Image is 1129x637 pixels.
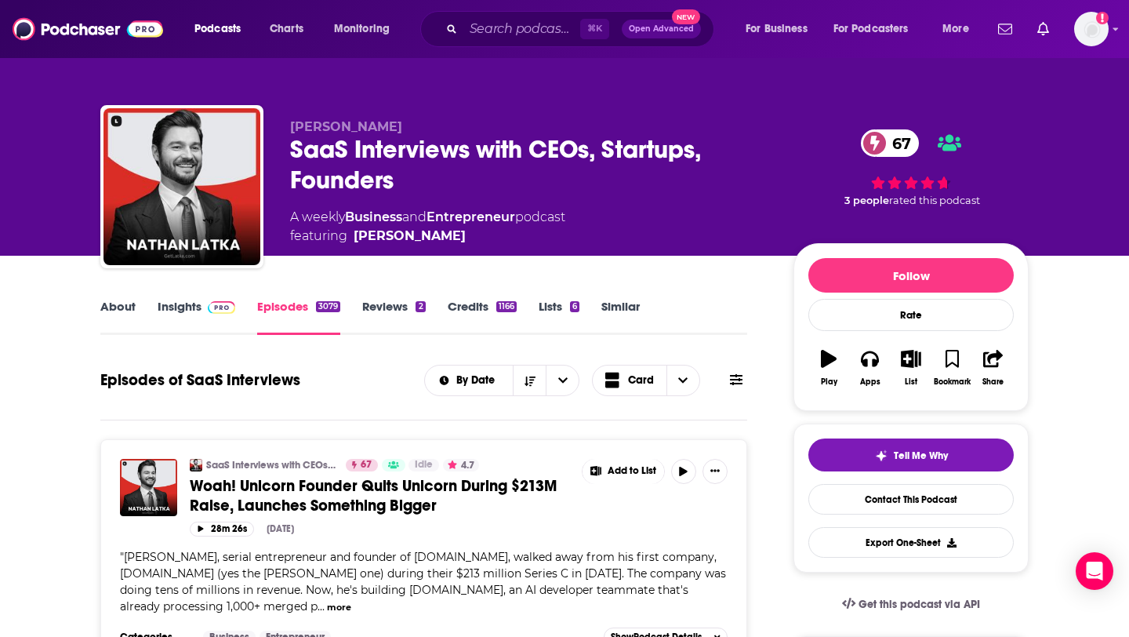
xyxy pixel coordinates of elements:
button: open menu [931,16,989,42]
div: Play [821,377,837,387]
h2: Choose List sort [424,365,580,396]
div: Share [982,377,1004,387]
span: Logged in as notablypr2 [1074,12,1109,46]
button: open menu [823,16,931,42]
button: Follow [808,258,1014,293]
a: Contact This Podcast [808,484,1014,515]
a: Charts [260,16,313,42]
img: User Profile [1074,12,1109,46]
span: Add to List [608,465,656,477]
span: 3 people [844,195,889,206]
button: open menu [735,16,827,42]
span: Charts [270,18,303,40]
span: Open Advanced [629,25,694,33]
button: tell me why sparkleTell Me Why [808,439,1014,471]
div: List [905,377,917,387]
div: [DATE] [267,523,294,534]
h1: Episodes of SaaS Interviews [100,370,300,390]
button: more [327,601,351,614]
span: For Podcasters [833,18,909,40]
button: Play [808,340,849,396]
button: Bookmark [931,340,972,396]
a: Credits1166 [448,299,517,335]
button: Choose View [592,365,700,396]
span: [PERSON_NAME] [290,119,402,134]
div: 3079 [316,301,340,312]
a: Similar [601,299,640,335]
div: Open Intercom Messenger [1076,552,1113,590]
span: Tell Me Why [894,450,948,462]
svg: Add a profile image [1096,12,1109,24]
button: Show More Button [702,459,728,484]
a: 67 [861,129,919,157]
span: ... [318,599,325,613]
button: Share [973,340,1014,396]
a: 67 [346,459,378,471]
img: Podchaser - Follow, Share and Rate Podcasts [13,14,163,44]
span: [PERSON_NAME], serial entrepreneur and founder of [DOMAIN_NAME], walked away from his first compa... [120,550,726,613]
a: Idle [408,459,439,471]
span: Card [628,375,654,386]
a: Lists6 [539,299,579,335]
a: Episodes3079 [257,299,340,335]
span: By Date [456,375,500,386]
div: 1166 [496,301,517,312]
a: InsightsPodchaser Pro [158,299,235,335]
img: SaaS Interviews with CEOs, Startups, Founders [190,459,202,471]
img: Podchaser Pro [208,301,235,314]
button: open menu [183,16,261,42]
img: SaaS Interviews with CEOs, Startups, Founders [103,108,260,265]
span: Podcasts [194,18,241,40]
button: Apps [849,340,890,396]
span: Monitoring [334,18,390,40]
a: Woah! Unicorn Founder Quits Unicorn During $213M Raise, Launches Something Bigger [190,476,571,515]
span: For Business [746,18,808,40]
span: Get this podcast via API [859,598,980,611]
button: 4.7 [443,459,479,471]
a: Get this podcast via API [830,585,993,624]
span: Idle [415,457,433,473]
button: Show More Button [583,459,664,484]
div: Rate [808,299,1014,331]
div: 2 [416,301,425,312]
button: open menu [425,375,514,386]
a: Business [345,209,402,224]
button: 28m 26s [190,522,254,537]
span: featuring [290,227,565,246]
button: Export One-Sheet [808,527,1014,558]
div: Apps [860,377,880,387]
div: 6 [570,301,579,312]
a: Show notifications dropdown [992,16,1018,42]
div: A weekly podcast [290,208,565,246]
span: and [402,209,427,224]
span: ⌘ K [580,19,609,39]
button: Show profile menu [1074,12,1109,46]
div: 67 3 peoplerated this podcast [793,119,1029,217]
span: 67 [361,457,372,473]
span: rated this podcast [889,195,980,206]
a: Entrepreneur [427,209,515,224]
div: Search podcasts, credits, & more... [435,11,729,47]
span: New [672,9,700,24]
button: Sort Direction [513,366,546,395]
button: Open AdvancedNew [622,20,701,38]
img: tell me why sparkle [875,450,888,462]
input: Search podcasts, credits, & more... [463,16,580,42]
a: Reviews2 [362,299,425,335]
span: " [120,550,726,613]
a: Show notifications dropdown [1031,16,1055,42]
button: open menu [546,366,579,395]
a: SaaS Interviews with CEOs, Startups, Founders [206,459,336,471]
span: More [942,18,969,40]
button: List [891,340,931,396]
a: About [100,299,136,335]
span: 67 [877,129,919,157]
div: Bookmark [934,377,971,387]
img: Woah! Unicorn Founder Quits Unicorn During $213M Raise, Launches Something Bigger [120,459,177,516]
a: Nathan Latka [354,227,466,246]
